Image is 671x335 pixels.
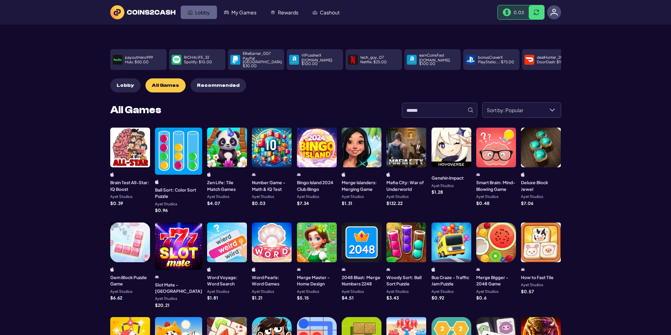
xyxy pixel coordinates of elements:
img: ios [155,180,159,184]
img: payment icon [114,56,122,64]
p: DoorDash : $ 15.00 [537,60,569,64]
p: payoutHero999 [125,56,153,59]
p: $ 1.31 [342,201,352,205]
img: android [297,267,301,272]
p: Ayet Studios [207,290,229,294]
p: RICH4LIFE_32 [184,56,209,59]
img: ios [431,267,435,272]
p: Ayet Studios [476,195,498,199]
img: ios [342,172,346,177]
p: Ayet Studios [386,195,409,199]
span: My Games [231,10,256,15]
img: android [297,172,301,177]
p: $ 7.34 [297,201,309,205]
img: android [252,172,256,177]
p: Ayet Studios [521,283,543,287]
p: Ayet Studios [155,297,177,301]
h3: Slot Mate - [GEOGRAPHIC_DATA] [155,282,202,295]
p: Ayet Studios [521,195,543,199]
img: android [386,267,390,272]
p: Netflix : $ 25.00 [360,60,387,64]
img: Rewards [271,10,275,15]
h3: Bus Craze - Traffic Jam Puzzle [431,274,471,287]
p: Ayet Studios [110,195,132,199]
p: PlayStatio... : $ 75.00 [478,60,514,64]
p: earnCoinsFast [419,53,444,57]
p: Ayet Studios [476,290,498,294]
img: payment icon [408,56,416,64]
li: Cashout [305,6,347,19]
span: Lobby [117,83,134,89]
img: logo text [110,5,175,19]
p: Ayet Studios [252,290,274,294]
p: [DOMAIN_NAME] : $ 100.00 [302,58,341,66]
span: Recommended [197,83,240,89]
img: ios [110,267,114,272]
p: $ 5.15 [297,296,309,300]
img: payment icon [290,56,298,64]
h3: Merge Master - Home Design [297,274,337,287]
img: payment icon [349,56,357,64]
img: ios [207,267,211,272]
button: Recommended [191,78,246,92]
img: android [476,267,480,272]
img: Money Bill [503,8,511,17]
h3: Word Pearls: Word Games [252,274,292,287]
img: payment icon [467,56,474,64]
p: VIPcasherX [302,53,321,57]
p: $ 1.81 [207,296,218,300]
img: android [342,267,346,272]
p: $ 0.03 [252,201,265,205]
p: Ayet Studios [431,184,454,188]
p: Ayet Studios [431,290,454,294]
span: 0.03 [514,9,524,15]
img: android [155,275,159,279]
img: payment icon [173,56,180,64]
h2: All Games [110,105,161,115]
p: $ 0.48 [476,201,490,205]
img: payment icon [526,56,533,64]
img: Cashout [312,10,317,15]
h3: 2048 Blast: Merge Numbers 2248 [342,274,381,287]
img: ios [252,267,256,272]
p: Spotify : $ 10.00 [184,60,212,64]
h3: Ball Sort: Color Sort Puzzle [155,187,202,200]
p: tech_guy_07 [360,56,384,59]
a: Rewards [263,6,305,19]
img: Lobby [188,10,193,15]
img: avatar [550,8,558,16]
span: All Games [152,83,179,89]
p: Ayet Studios [297,290,319,294]
p: $ 0.96 [155,208,168,212]
h3: Bingo Island 2024 Club Bingo [297,179,337,192]
a: Lobby [181,6,217,19]
p: $ 0.92 [431,296,444,300]
p: Ayet Studios [342,290,364,294]
h3: Merge Bigger - 2048 Game [476,274,516,287]
h3: Zen Life: Tile Match Games [207,179,247,192]
p: bonusCraverX [478,56,503,59]
h3: Smart Brain: Mind-Blowing Game [476,179,516,192]
h3: Gem Block Puzzle Game [110,274,150,287]
p: Ayet Studios [155,202,177,206]
h3: Number Game - Math & IQ Test [252,179,292,192]
h3: Deluxe Block Jewel [521,179,561,192]
h3: Brain Test All-Star: IQ Boost [110,179,150,192]
span: Sort by: Popular [483,103,544,117]
p: Ayet Studios [207,195,229,199]
p: Hulu : $ 50.00 [125,60,149,64]
li: My Games [217,6,263,19]
p: $ 6.62 [110,296,122,300]
img: ios [386,172,390,177]
p: Ayet Studios [386,290,409,294]
p: EliteEarner_007 [243,52,271,56]
p: $ 4.51 [342,296,354,300]
p: $ 0.39 [110,201,123,205]
img: ios [110,172,114,177]
div: Sort by: Popular [544,103,561,117]
p: PayPal [GEOGRAPHIC_DATA] : $ 30.00 [243,57,282,68]
p: Ayet Studios [110,290,132,294]
img: My Games [224,10,229,15]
